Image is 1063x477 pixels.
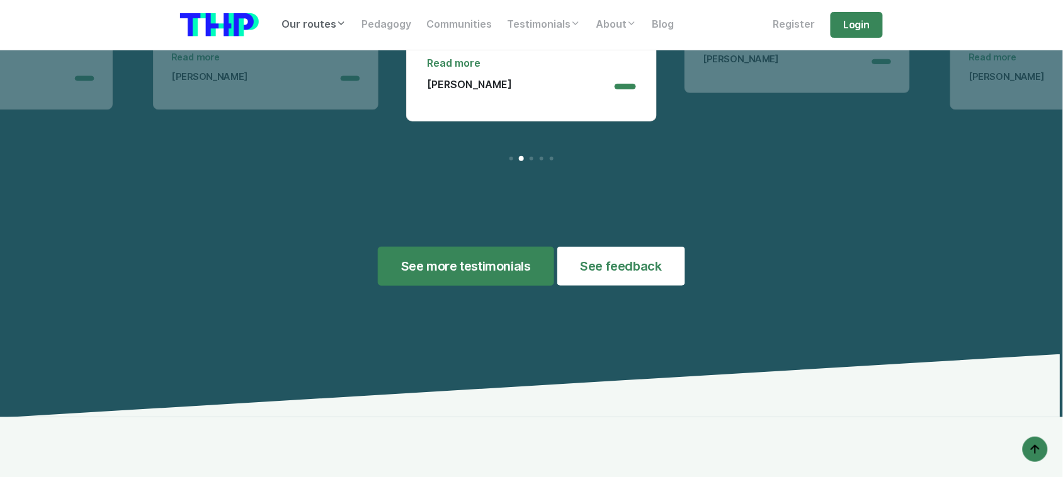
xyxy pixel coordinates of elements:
[274,12,354,37] a: Our routes
[172,71,249,82] font: [PERSON_NAME]
[427,57,480,69] font: Read more
[644,12,681,37] a: Blog
[509,157,513,160] li: Page dot 1
[596,18,627,30] font: About
[588,12,644,37] a: About
[419,12,499,37] a: Communities
[507,18,571,30] font: Testimonials
[703,54,780,65] font: [PERSON_NAME]
[427,79,512,91] font: [PERSON_NAME]
[530,157,533,160] li: Page dot 3
[557,247,685,286] a: See feedback
[180,13,259,36] img: logo
[172,52,220,63] font: Read more
[378,247,554,286] a: See more testimonials
[519,156,524,161] li: Page dot 2
[354,12,419,37] a: Pedagogy
[773,18,816,30] font: Register
[844,19,870,31] font: Login
[426,18,492,30] font: Communities
[499,12,588,37] a: Testimonials
[427,56,636,71] a: Read more
[969,71,1046,82] font: [PERSON_NAME]
[540,157,543,160] li: Page dot 4
[652,18,674,30] font: Blog
[831,12,883,38] a: Login
[361,18,411,30] font: Pedagogy
[281,18,336,30] font: Our routes
[401,259,531,274] font: See more testimonials
[581,259,662,274] font: See feedback
[969,52,1018,63] font: Read more
[1028,442,1043,457] img: arrow-up icon
[550,157,554,160] li: Page dot 5
[766,12,823,37] a: Register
